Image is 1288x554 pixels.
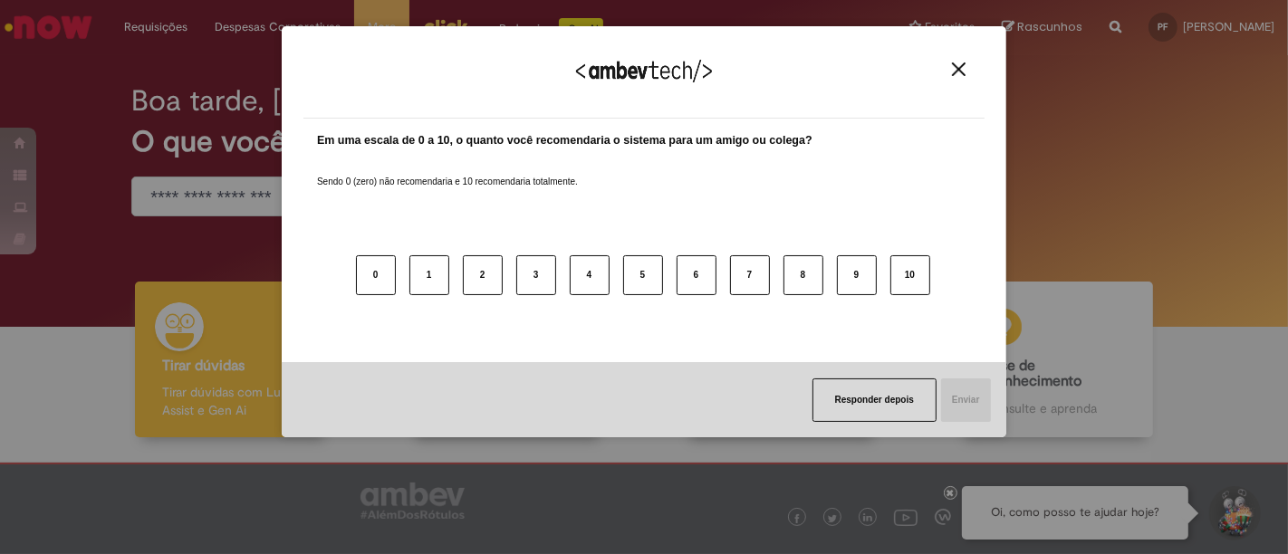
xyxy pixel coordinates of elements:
[812,378,937,422] button: Responder depois
[463,255,503,295] button: 2
[677,255,716,295] button: 6
[730,255,770,295] button: 7
[317,154,578,188] label: Sendo 0 (zero) não recomendaria e 10 recomendaria totalmente.
[890,255,930,295] button: 10
[516,255,556,295] button: 3
[837,255,877,295] button: 9
[576,60,712,82] img: Logo Ambevtech
[409,255,449,295] button: 1
[783,255,823,295] button: 8
[317,132,812,149] label: Em uma escala de 0 a 10, o quanto você recomendaria o sistema para um amigo ou colega?
[947,62,971,77] button: Close
[623,255,663,295] button: 5
[952,62,966,76] img: Close
[356,255,396,295] button: 0
[570,255,610,295] button: 4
